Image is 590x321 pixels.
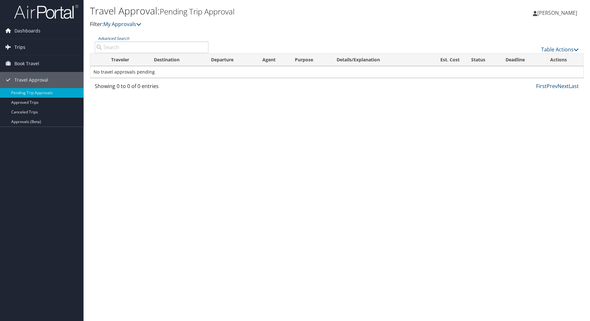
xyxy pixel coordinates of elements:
[90,20,419,29] p: Filter:
[98,36,129,41] a: Advanced Search
[331,54,422,66] th: Details/Explanation
[499,54,544,66] th: Deadline: activate to sort column descending
[14,56,39,72] span: Book Travel
[14,39,25,55] span: Trips
[541,46,579,53] a: Table Actions
[558,83,569,90] a: Next
[289,54,331,66] th: Purpose
[14,4,78,19] img: airportal-logo.png
[205,54,256,66] th: Departure: activate to sort column ascending
[422,54,465,66] th: Est. Cost: activate to sort column ascending
[14,23,40,39] span: Dashboards
[547,83,558,90] a: Prev
[160,6,234,17] small: Pending Trip Approval
[544,54,583,66] th: Actions
[536,83,547,90] a: First
[148,54,205,66] th: Destination: activate to sort column ascending
[533,3,584,22] a: [PERSON_NAME]
[90,4,419,18] h1: Travel Approval:
[537,9,577,16] span: [PERSON_NAME]
[95,41,208,53] input: Advanced Search
[14,72,48,88] span: Travel Approval
[105,54,148,66] th: Traveler: activate to sort column ascending
[90,66,583,78] td: No travel approvals pending
[95,82,208,93] div: Showing 0 to 0 of 0 entries
[569,83,579,90] a: Last
[465,54,500,66] th: Status: activate to sort column ascending
[103,21,141,28] a: My Approvals
[256,54,289,66] th: Agent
